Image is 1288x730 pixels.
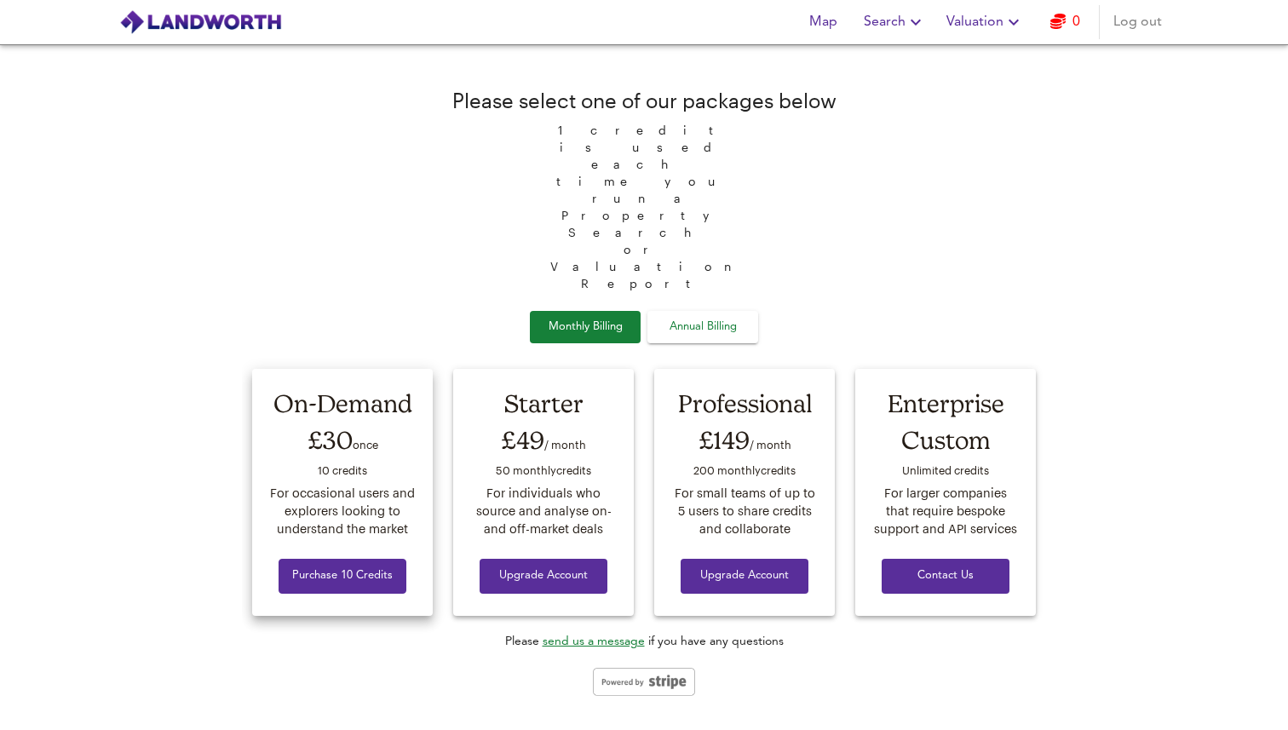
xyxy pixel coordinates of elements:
[268,421,417,459] div: £30
[670,459,819,485] div: 200 monthly credit s
[871,459,1020,485] div: Unlimited credit s
[946,10,1024,34] span: Valuation
[871,485,1020,537] div: For larger companies that require bespoke support and API services
[1113,10,1162,34] span: Log out
[670,421,819,459] div: £149
[660,318,745,337] span: Annual Billing
[480,559,607,594] button: Upgrade Account
[681,559,808,594] button: Upgrade Account
[268,386,417,421] div: On-Demand
[647,311,758,344] button: Annual Billing
[279,559,406,594] button: Purchase 10 Credits
[694,566,795,586] span: Upgrade Account
[1038,5,1092,39] button: 0
[544,438,586,451] span: / month
[493,566,594,586] span: Upgrade Account
[593,668,695,697] img: stripe-logo
[542,115,746,292] span: 1 credit is used each time you run a Property Search or Valuation Report
[1107,5,1169,39] button: Log out
[750,438,791,451] span: / month
[268,459,417,485] div: 10 credit s
[469,421,618,459] div: £49
[119,9,282,35] img: logo
[505,633,784,650] div: Please if you have any questions
[895,566,996,586] span: Contact Us
[670,386,819,421] div: Professional
[882,559,1009,594] button: Contact Us
[469,459,618,485] div: 50 monthly credit s
[543,635,645,647] a: send us a message
[353,438,378,451] span: once
[452,86,837,115] div: Please select one of our packages below
[857,5,933,39] button: Search
[802,10,843,34] span: Map
[469,485,618,537] div: For individuals who source and analyse on- and off-market deals
[1050,10,1080,34] a: 0
[469,386,618,421] div: Starter
[940,5,1031,39] button: Valuation
[796,5,850,39] button: Map
[864,10,926,34] span: Search
[268,485,417,537] div: For occasional users and explorers looking to understand the market
[871,386,1020,421] div: Enterprise
[871,421,1020,459] div: Custom
[670,485,819,537] div: For small teams of up to 5 users to share credits and collaborate
[292,566,393,586] span: Purchase 10 Credits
